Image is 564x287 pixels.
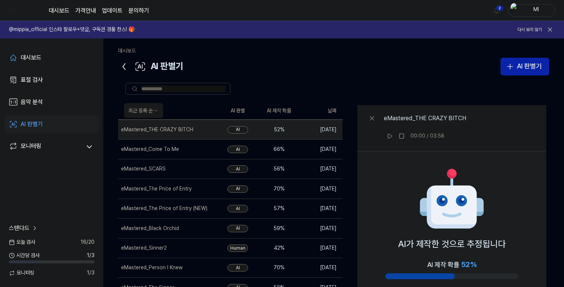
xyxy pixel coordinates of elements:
[264,205,294,212] div: 57 %
[9,252,39,259] span: 시간당 검사
[87,269,94,277] span: 1 / 3
[300,102,343,120] th: 날짜
[264,225,294,232] div: 59 %
[227,185,248,193] div: AI
[9,26,135,33] h1: @mippia_official 인스타 팔로우+댓글, 구독권 경품 찬스! 🎁
[517,27,542,33] button: 다시 보지 않기
[121,146,179,153] div: eMastered_Come To Me
[75,6,96,15] button: 가격안내
[227,264,248,271] div: AI
[21,120,43,129] div: AI 판별기
[21,98,43,107] div: 음악 분석
[384,114,466,123] div: eMastered_THE CRAZY BITCH
[4,115,99,133] a: AI 판별기
[21,75,43,84] div: 표절 검사
[118,48,136,54] a: 대시보드
[9,224,30,233] span: 스탠다드
[9,239,35,246] span: 오늘 검사
[264,126,294,134] div: 52 %
[258,102,300,120] th: AI 제작 확률
[9,224,38,233] a: 스탠다드
[227,126,248,134] div: AI
[510,3,519,18] img: profile
[118,58,183,75] div: AI 판별기
[517,61,542,72] div: AI 판별기
[508,4,555,17] button: profileMl
[300,159,343,179] td: [DATE]
[227,244,248,252] div: Human
[492,6,501,15] img: 알림
[121,244,167,252] div: eMastered_Sinner2
[227,165,248,173] div: AI
[264,146,294,153] div: 66 %
[121,165,166,173] div: eMastered_SCARS
[501,58,549,75] button: AI 판별기
[264,264,294,271] div: 70 %
[121,126,193,134] div: eMastered_THE CRAZY BITCH
[9,269,34,277] span: 모니터링
[300,238,343,258] td: [DATE]
[398,237,506,251] p: AI가 제작한 것으로 추정됩니다
[300,179,343,199] td: [DATE]
[300,199,343,218] td: [DATE]
[264,244,294,252] div: 42 %
[461,260,477,269] span: 52 %
[496,5,503,11] div: 2
[21,53,41,62] div: 대시보드
[300,139,343,159] td: [DATE]
[121,264,183,271] div: eMastered_Person I Knew
[419,166,485,233] img: AI
[87,252,94,259] span: 1 / 3
[491,4,503,16] button: 알림2
[4,93,99,111] a: 음악 분석
[4,71,99,89] a: 표절 검사
[49,6,69,15] a: 대시보드
[300,120,343,139] td: [DATE]
[264,185,294,193] div: 70 %
[522,6,550,14] div: Ml
[227,205,248,212] div: AI
[102,6,123,15] a: 업데이트
[9,142,81,152] a: 모니터링
[217,102,258,120] th: AI 판별
[121,225,179,232] div: eMastered_Black Orchid
[121,205,207,212] div: eMastered_The Price of Entry (NEW)
[121,185,192,193] div: eMastered_The Price of Entry
[128,6,149,15] a: 문의하기
[300,258,343,277] td: [DATE]
[4,49,99,67] a: 대시보드
[80,239,94,246] span: 16 / 20
[264,165,294,173] div: 56 %
[410,132,444,140] div: 00:00 / 03:58
[300,219,343,238] td: [DATE]
[227,225,248,232] div: AI
[21,142,41,152] div: 모니터링
[427,259,477,270] div: AI 제작 확률
[227,146,248,153] div: AI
